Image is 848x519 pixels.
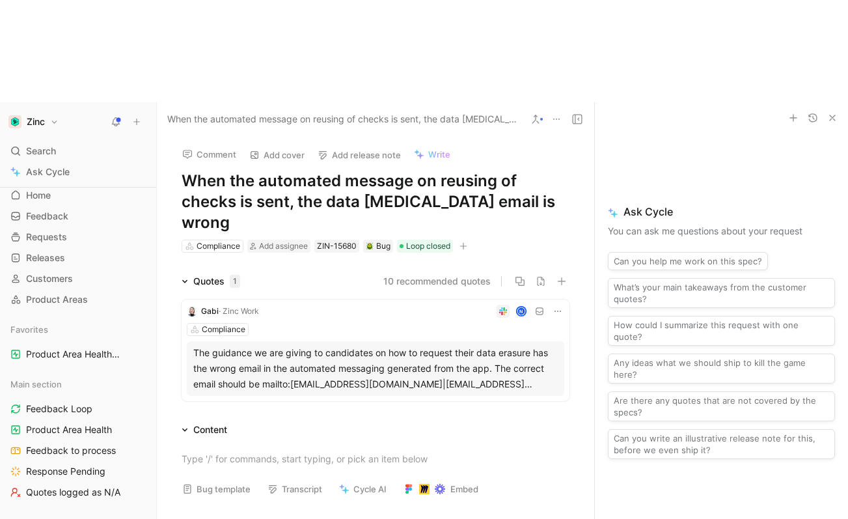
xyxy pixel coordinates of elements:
[363,240,393,253] div: 🪲Bug
[5,248,151,268] a: Releases
[5,374,151,394] div: Main section
[5,320,151,339] div: Favorites
[187,306,197,316] img: 5830169560662_4baec6ac81a884f2769a_192.jpg
[26,444,116,457] span: Feedback to process
[608,252,768,270] button: Can you help me work on this spec?
[5,374,151,502] div: Main sectionFeedback LoopProduct Area HealthFeedback to processResponse PendingQuotes logged as N/A
[26,486,120,499] span: Quotes logged as N/A
[5,290,151,309] a: Product Areas
[141,348,154,361] button: View actions
[608,278,835,308] button: What’s your main takeaways from the customer quotes?
[10,323,48,336] span: Favorites
[197,240,240,253] div: Compliance
[5,483,151,502] a: Quotes logged as N/A
[133,486,146,499] button: View actions
[5,141,151,161] div: Search
[608,204,835,219] span: Ask Cycle
[5,344,151,364] a: Product Area HealthMain section
[5,206,151,226] a: Feedback
[193,422,227,438] div: Content
[133,423,146,436] button: View actions
[26,210,68,223] span: Feedback
[517,307,526,316] div: N
[5,462,151,481] a: Response Pending
[312,146,407,164] button: Add release note
[262,480,328,498] button: Transcript
[383,274,491,289] button: 10 recommended quotes
[243,146,310,164] button: Add cover
[193,345,558,392] div: The guidance we are giving to candidates on how to request their data erasure has the wrong email...
[26,293,88,306] span: Product Areas
[27,116,45,128] h1: Zinc
[167,111,521,127] span: When the automated message on reusing of checks is sent, the data [MEDICAL_DATA] email is wrong
[608,429,835,459] button: Can you write an illustrative release note for this, before we even ship it?
[608,391,835,421] button: Are there any quotes that are not covered by the specs?
[366,240,390,253] div: Bug
[230,275,240,288] div: 1
[608,354,835,384] button: Any ideas what we should ship to kill the game here?
[26,231,67,244] span: Requests
[176,145,242,163] button: Comment
[408,145,456,163] button: Write
[10,378,62,391] span: Main section
[176,480,256,498] button: Bug template
[608,316,835,346] button: How could I summarize this request with one quote?
[176,422,232,438] div: Content
[5,441,151,460] a: Feedback to process
[5,399,151,419] a: Feedback Loop
[259,241,308,251] span: Add assignee
[219,306,259,316] span: · Zinc Work
[5,113,62,131] button: ZincZinc
[26,189,51,202] span: Home
[182,171,569,233] h1: When the automated message on reusing of checks is sent, the data [MEDICAL_DATA] email is wrong
[5,227,151,247] a: Requests
[5,162,151,182] a: Ask Cycle
[26,423,112,436] span: Product Area Health
[26,143,56,159] span: Search
[317,240,357,253] div: ZIN-15680
[406,240,450,253] span: Loop closed
[202,323,245,336] div: Compliance
[133,402,146,415] button: View actions
[608,223,835,239] p: You can ask me questions about your request
[8,115,21,128] img: Zinc
[5,186,151,205] a: Home
[26,272,73,285] span: Customers
[26,465,105,478] span: Response Pending
[397,240,453,253] div: Loop closed
[5,420,151,440] a: Product Area Health
[193,274,240,289] div: Quotes
[26,251,65,264] span: Releases
[398,480,484,498] button: Embed
[133,444,146,457] button: View actions
[26,348,125,361] span: Product Area Health
[333,480,392,498] button: Cycle AI
[133,465,146,478] button: View actions
[26,164,70,180] span: Ask Cycle
[201,306,219,316] span: Gabi
[366,242,374,250] img: 🪲
[428,148,450,160] span: Write
[26,402,92,415] span: Feedback Loop
[5,269,151,288] a: Customers
[176,274,245,289] div: Quotes1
